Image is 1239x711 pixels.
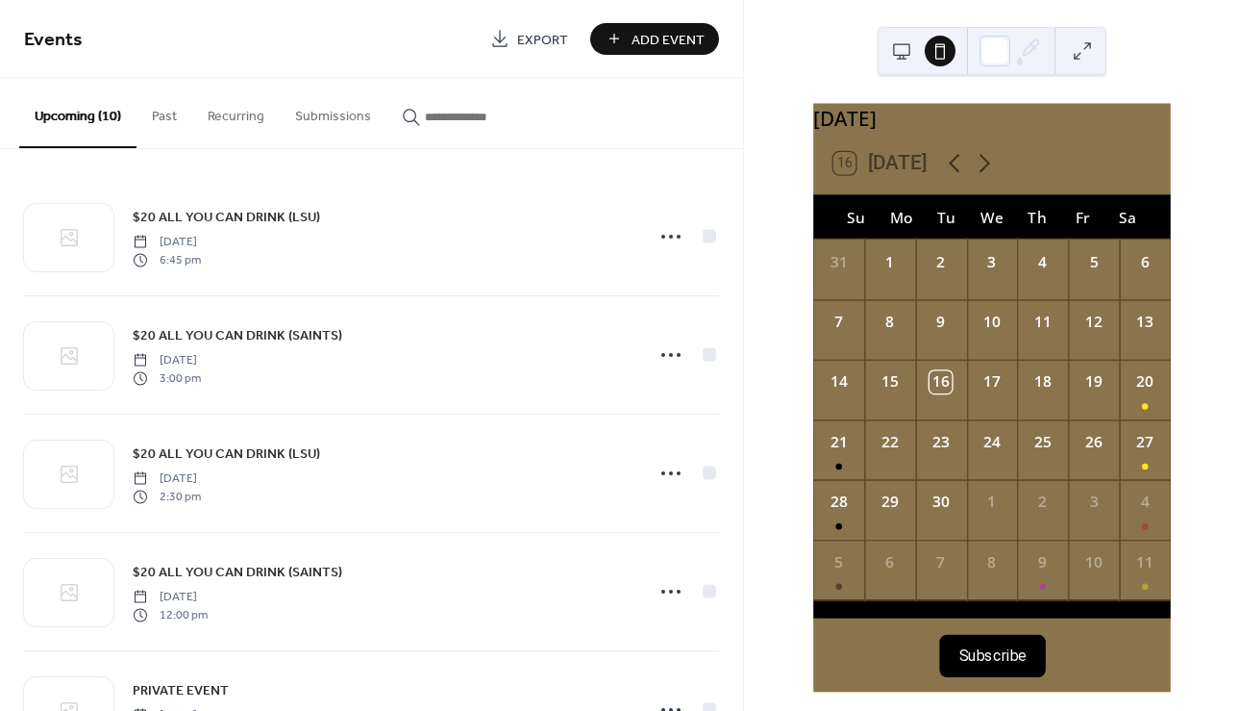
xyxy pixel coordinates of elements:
[1133,431,1155,453] div: 27
[136,78,192,146] button: Past
[1031,371,1053,394] div: 18
[133,606,208,623] span: 12:00 pm
[133,208,320,228] span: $20 ALL YOU CAN DRINK (LSU)
[929,551,952,573] div: 7
[517,30,568,50] span: Export
[1105,194,1151,240] div: Sa
[980,251,1003,273] div: 3
[1014,194,1059,240] div: Th
[1133,311,1155,333] div: 13
[980,491,1003,513] div: 1
[133,444,320,465] span: $20 ALL YOU CAN DRINK (LSU)
[929,251,952,273] div: 2
[1031,431,1053,453] div: 25
[1031,551,1053,573] div: 9
[133,326,342,346] span: $20 ALL YOU CAN DRINK (SAINTS)
[133,470,201,488] span: [DATE]
[879,431,901,453] div: 22
[879,371,901,394] div: 15
[133,234,201,251] span: [DATE]
[1133,251,1155,273] div: 6
[828,311,850,333] div: 7
[133,324,342,346] a: $20 ALL YOU CAN DRINK (SAINTS)
[828,551,850,573] div: 5
[133,561,342,583] a: $20 ALL YOU CAN DRINK (SAINTS)
[980,551,1003,573] div: 8
[133,589,208,606] span: [DATE]
[929,371,952,394] div: 16
[938,635,1045,677] button: Subscribe
[879,194,924,240] div: Mo
[1082,371,1104,394] div: 19
[133,443,320,465] a: $20 ALL YOU CAN DRINK (LSU)
[980,371,1003,394] div: 17
[980,311,1003,333] div: 10
[929,311,952,333] div: 9
[813,103,1171,133] div: [DATE]
[879,491,901,513] div: 29
[280,78,386,146] button: Submissions
[980,431,1003,453] div: 24
[1031,251,1053,273] div: 4
[632,30,705,50] span: Add Event
[879,311,901,333] div: 8
[969,194,1014,240] div: We
[1059,194,1104,240] div: Fr
[929,491,952,513] div: 30
[879,251,901,273] div: 1
[879,551,901,573] div: 6
[133,563,342,583] span: $20 ALL YOU CAN DRINK (SAINTS)
[1133,551,1155,573] div: 11
[1082,491,1104,513] div: 3
[133,681,229,701] span: PRIVATE EVENT
[19,78,136,148] button: Upcoming (10)
[133,679,229,701] a: PRIVATE EVENT
[1082,311,1104,333] div: 12
[833,194,879,240] div: Su
[1031,491,1053,513] div: 2
[1133,371,1155,394] div: 20
[1031,311,1053,333] div: 11
[828,491,850,513] div: 28
[1082,431,1104,453] div: 26
[133,369,201,387] span: 3:00 pm
[828,371,850,394] div: 14
[590,23,719,55] button: Add Event
[1082,551,1104,573] div: 10
[133,352,201,369] span: [DATE]
[24,21,83,59] span: Events
[133,488,201,505] span: 2:30 pm
[828,251,850,273] div: 31
[476,23,582,55] a: Export
[924,194,969,240] div: Tu
[828,431,850,453] div: 21
[1133,491,1155,513] div: 4
[133,251,201,268] span: 6:45 pm
[929,431,952,453] div: 23
[133,206,320,228] a: $20 ALL YOU CAN DRINK (LSU)
[192,78,280,146] button: Recurring
[1082,251,1104,273] div: 5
